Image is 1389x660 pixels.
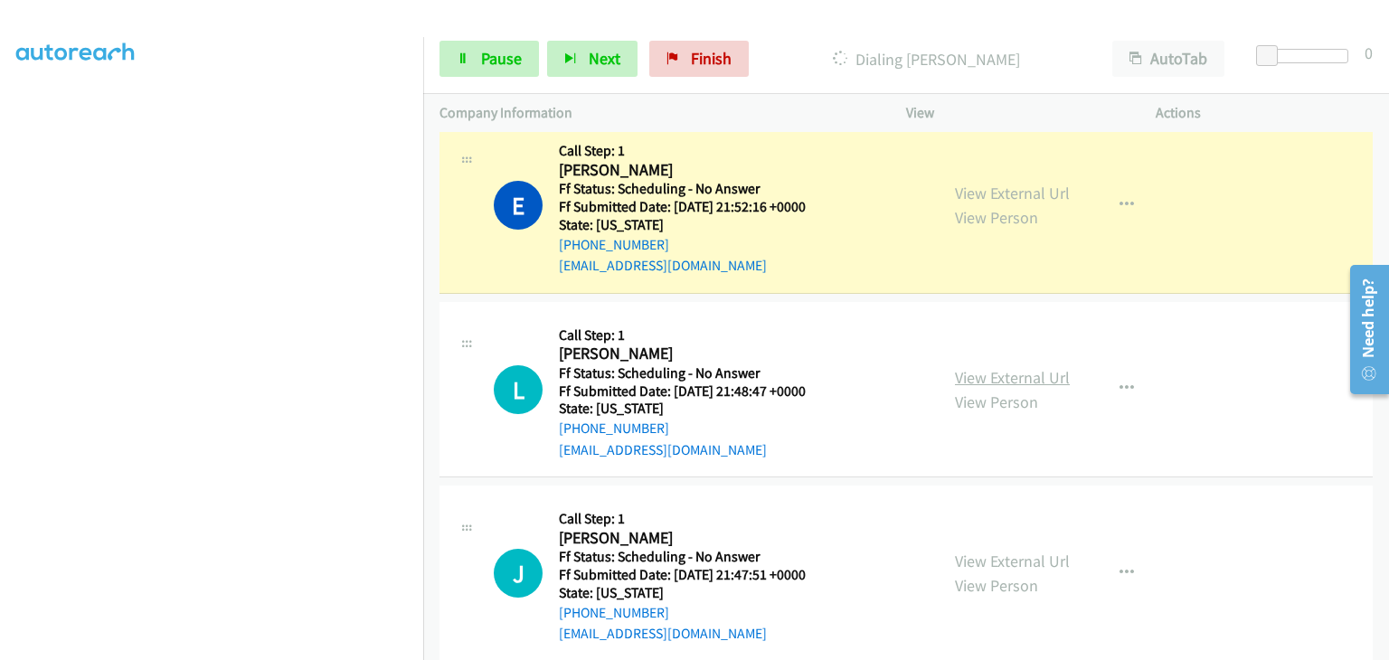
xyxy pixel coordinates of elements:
h1: J [494,549,543,598]
p: Actions [1156,102,1373,124]
p: View [906,102,1123,124]
div: The call is yet to be attempted [494,365,543,414]
a: Finish [649,41,749,77]
h5: State: [US_STATE] [559,400,828,418]
div: Delay between calls (in seconds) [1265,49,1348,63]
h5: Ff Status: Scheduling - No Answer [559,364,828,382]
h1: E [494,181,543,230]
a: [PHONE_NUMBER] [559,420,669,437]
h5: State: [US_STATE] [559,584,828,602]
h5: Ff Submitted Date: [DATE] 21:52:16 +0000 [559,198,828,216]
a: View External Url [955,183,1070,203]
div: 0 [1365,41,1373,65]
h5: Call Step: 1 [559,510,828,528]
p: Dialing [PERSON_NAME] [773,47,1080,71]
h5: Ff Submitted Date: [DATE] 21:47:51 +0000 [559,566,828,584]
a: View Person [955,575,1038,596]
a: View Person [955,207,1038,228]
a: Pause [439,41,539,77]
h5: Call Step: 1 [559,142,828,160]
span: Next [589,48,620,69]
a: View External Url [955,551,1070,571]
a: [PHONE_NUMBER] [559,604,669,621]
h2: [PERSON_NAME] [559,344,828,364]
div: The call is yet to be attempted [494,549,543,598]
a: [EMAIL_ADDRESS][DOMAIN_NAME] [559,441,767,458]
a: [EMAIL_ADDRESS][DOMAIN_NAME] [559,257,767,274]
button: Next [547,41,638,77]
span: Pause [481,48,522,69]
a: [EMAIL_ADDRESS][DOMAIN_NAME] [559,625,767,642]
h5: Ff Status: Scheduling - No Answer [559,548,828,566]
h5: State: [US_STATE] [559,216,828,234]
span: Finish [691,48,732,69]
a: View External Url [955,367,1070,388]
h2: [PERSON_NAME] [559,160,828,181]
a: View Person [955,391,1038,412]
p: Company Information [439,102,874,124]
a: [PHONE_NUMBER] [559,236,669,253]
h2: [PERSON_NAME] [559,528,828,549]
h5: Call Step: 1 [559,326,828,344]
iframe: Resource Center [1337,258,1389,401]
h5: Ff Submitted Date: [DATE] 21:48:47 +0000 [559,382,828,401]
h5: Ff Status: Scheduling - No Answer [559,180,828,198]
button: AutoTab [1112,41,1224,77]
h1: L [494,365,543,414]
